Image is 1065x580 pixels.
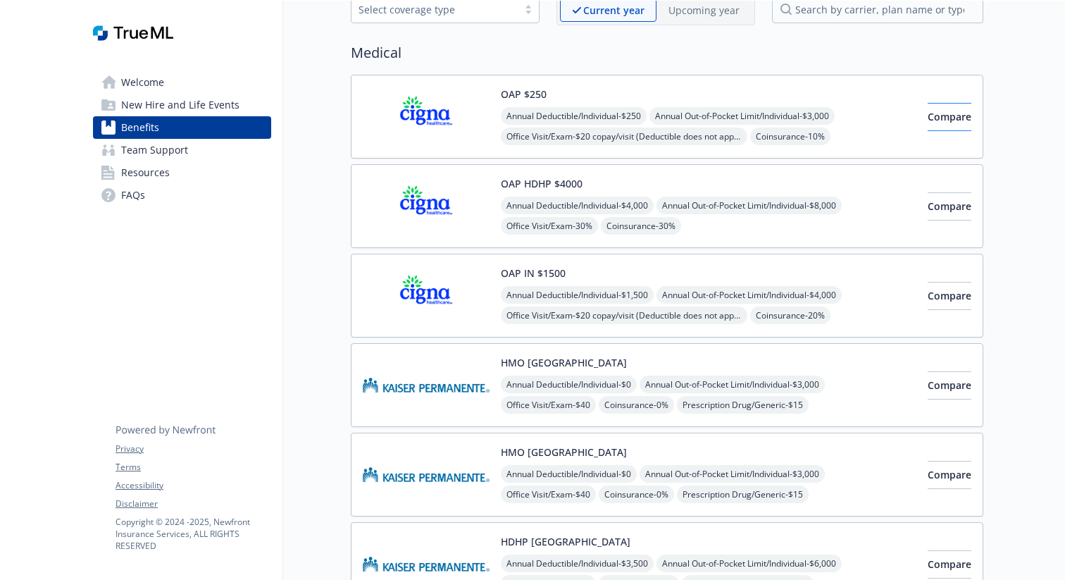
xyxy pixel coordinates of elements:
[928,550,971,579] button: Compare
[93,71,271,94] a: Welcome
[928,103,971,131] button: Compare
[351,42,983,63] h2: Medical
[501,87,547,101] button: OAP $250
[121,94,239,116] span: New Hire and Life Events
[928,371,971,400] button: Compare
[928,199,971,213] span: Compare
[656,555,842,572] span: Annual Out-of-Pocket Limit/Individual - $6,000
[501,197,654,214] span: Annual Deductible/Individual - $4,000
[649,107,835,125] span: Annual Out-of-Pocket Limit/Individual - $3,000
[501,534,630,549] button: HDHP [GEOGRAPHIC_DATA]
[501,128,747,145] span: Office Visit/Exam - $20 copay/visit (Deductible does not apply)
[928,282,971,310] button: Compare
[750,307,830,324] span: Coinsurance - 20%
[750,128,830,145] span: Coinsurance - 10%
[928,468,971,481] span: Compare
[121,184,145,206] span: FAQs
[116,479,270,492] a: Accessibility
[121,139,188,161] span: Team Support
[363,87,490,147] img: CIGNA carrier logo
[928,378,971,392] span: Compare
[677,486,809,503] span: Prescription Drug/Generic - $15
[116,443,270,455] a: Privacy
[363,176,490,236] img: CIGNA carrier logo
[93,139,271,161] a: Team Support
[501,176,583,191] button: OAP HDHP $4000
[363,355,490,415] img: Kaiser Permanente Insurance Company carrier logo
[121,71,164,94] span: Welcome
[501,555,654,572] span: Annual Deductible/Individual - $3,500
[116,516,270,552] p: Copyright © 2024 - 2025 , Newfront Insurance Services, ALL RIGHTS RESERVED
[501,465,637,483] span: Annual Deductible/Individual - $0
[93,184,271,206] a: FAQs
[928,192,971,221] button: Compare
[601,217,681,235] span: Coinsurance - 30%
[928,110,971,123] span: Compare
[501,286,654,304] span: Annual Deductible/Individual - $1,500
[501,266,566,280] button: OAP IN $1500
[677,396,809,414] span: Prescription Drug/Generic - $15
[583,3,644,18] p: Current year
[928,461,971,489] button: Compare
[93,161,271,184] a: Resources
[121,116,159,139] span: Benefits
[363,445,490,505] img: Kaiser Permanente Insurance Company carrier logo
[501,217,598,235] span: Office Visit/Exam - 30%
[93,94,271,116] a: New Hire and Life Events
[640,465,825,483] span: Annual Out-of-Pocket Limit/Individual - $3,000
[116,461,270,474] a: Terms
[501,445,627,459] button: HMO [GEOGRAPHIC_DATA]
[501,355,627,370] button: HMO [GEOGRAPHIC_DATA]
[656,286,842,304] span: Annual Out-of-Pocket Limit/Individual - $4,000
[656,197,842,214] span: Annual Out-of-Pocket Limit/Individual - $8,000
[640,376,825,393] span: Annual Out-of-Pocket Limit/Individual - $3,000
[359,2,511,17] div: Select coverage type
[93,116,271,139] a: Benefits
[599,396,674,414] span: Coinsurance - 0%
[501,107,647,125] span: Annual Deductible/Individual - $250
[501,307,747,324] span: Office Visit/Exam - $20 copay/visit (Deductible does not apply)
[501,486,596,503] span: Office Visit/Exam - $40
[116,498,270,510] a: Disclaimer
[121,161,170,184] span: Resources
[363,266,490,326] img: CIGNA carrier logo
[599,486,674,503] span: Coinsurance - 0%
[668,3,740,18] p: Upcoming year
[928,289,971,302] span: Compare
[501,396,596,414] span: Office Visit/Exam - $40
[928,557,971,571] span: Compare
[501,376,637,393] span: Annual Deductible/Individual - $0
